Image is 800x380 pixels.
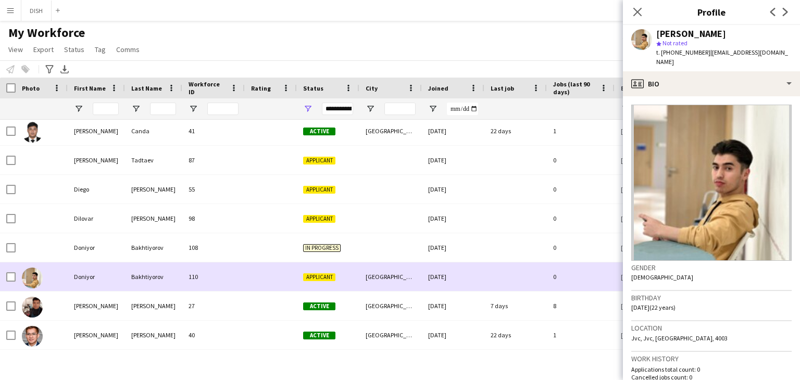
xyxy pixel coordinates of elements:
div: 55 [182,175,245,204]
div: [DATE] [422,146,484,174]
span: Comms [116,45,140,54]
div: 87 [182,146,245,174]
div: 0 [547,262,615,291]
div: 0 [547,204,615,233]
span: Jobs (last 90 days) [553,80,596,96]
div: 5 [547,350,615,378]
button: Open Filter Menu [74,104,83,113]
a: View [4,43,27,56]
div: [DATE] [422,321,484,349]
span: Last Name [131,84,162,92]
span: View [8,45,23,54]
div: Diego [68,175,125,204]
span: t. [PHONE_NUMBER] [656,48,710,56]
span: | [EMAIL_ADDRESS][DOMAIN_NAME] [656,48,788,66]
a: Tag [91,43,110,56]
div: [DATE] [422,350,484,378]
div: [DATE] [422,262,484,291]
button: Open Filter Menu [428,104,438,113]
div: [PERSON_NAME] [125,321,182,349]
div: [PERSON_NAME] [68,321,125,349]
h3: Gender [631,263,792,272]
span: [DATE] (22 years) [631,303,676,311]
div: 40 [182,321,245,349]
div: 1 [547,321,615,349]
div: 1 [547,117,615,145]
span: Rating [251,84,271,92]
div: 0 [547,146,615,174]
div: [PERSON_NAME] [125,292,182,320]
div: Doniyor [68,262,125,291]
div: [GEOGRAPHIC_DATA] [359,262,422,291]
span: Active [303,302,335,310]
span: Active [303,332,335,339]
span: My Workforce [8,25,85,41]
div: [DATE] [422,204,484,233]
span: Workforce ID [189,80,226,96]
h3: Birthday [631,293,792,302]
span: City [366,84,378,92]
a: Comms [112,43,144,56]
span: [DEMOGRAPHIC_DATA] [631,273,693,281]
div: Bio [623,71,800,96]
div: [PERSON_NAME] [656,29,726,39]
div: 41 [182,117,245,145]
div: Dilovar [68,204,125,233]
div: [PERSON_NAME] [125,175,182,204]
span: Applicant [303,186,335,194]
div: 0 [547,233,615,262]
div: [PERSON_NAME] [125,204,182,233]
span: Tag [95,45,106,54]
div: [DATE] [422,175,484,204]
a: Status [60,43,89,56]
div: 8 [547,292,615,320]
div: 27 [182,292,245,320]
img: Edmond Alcantara [22,297,43,318]
div: Bakhtiyorov [125,262,182,291]
div: 0 [547,175,615,204]
span: Jvc, Jvc, [GEOGRAPHIC_DATA], 4003 [631,334,728,342]
h3: Location [631,323,792,333]
span: Applicant [303,273,335,281]
div: 22 days [484,117,547,145]
span: Joined [428,84,448,92]
span: Not rated [662,39,687,47]
div: [PERSON_NAME] [68,146,125,174]
div: 32 [182,350,245,378]
button: DISH [21,1,52,21]
div: [DATE] [422,233,484,262]
div: [GEOGRAPHIC_DATA] [359,292,422,320]
button: Open Filter Menu [189,104,198,113]
div: [GEOGRAPHIC_DATA] [359,350,422,378]
app-action-btn: Export XLSX [58,63,71,75]
div: [DATE] [422,117,484,145]
div: 108 [182,233,245,262]
span: Applicant [303,157,335,164]
span: Status [64,45,84,54]
span: First Name [74,84,106,92]
div: Doniyor [68,233,125,262]
div: [DATE] [422,292,484,320]
img: Doniyor Bakhtiyorov [22,268,43,288]
div: [PERSON_NAME] [68,292,125,320]
div: erisgill [PERSON_NAME] [68,350,125,378]
span: Email [621,84,637,92]
button: Open Filter Menu [366,104,375,113]
img: Daryl Canda [22,122,43,143]
div: [PERSON_NAME] [125,350,182,378]
img: Crew avatar or photo [631,105,792,261]
div: 22 days [484,321,547,349]
img: eric john santos [22,326,43,347]
span: Status [303,84,323,92]
div: Canda [125,117,182,145]
span: Applicant [303,215,335,223]
a: Export [29,43,58,56]
div: 98 [182,204,245,233]
span: Last job [491,84,514,92]
div: Bakhtiyorov [125,233,182,262]
span: Active [303,128,335,135]
button: Open Filter Menu [131,104,141,113]
app-action-btn: Advanced filters [43,63,56,75]
button: Open Filter Menu [303,104,312,113]
div: 14 days [484,350,547,378]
